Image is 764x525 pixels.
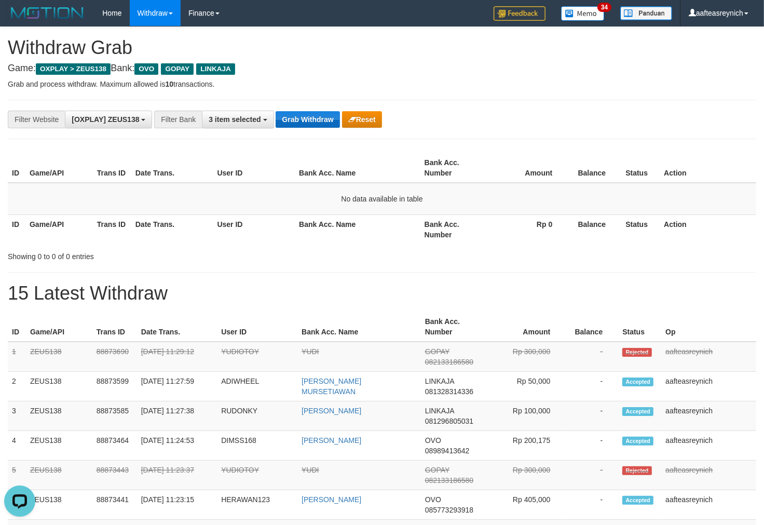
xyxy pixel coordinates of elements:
[566,401,618,431] td: -
[8,79,756,89] p: Grab and process withdraw. Maximum allowed is transactions.
[302,407,361,415] a: [PERSON_NAME]
[217,431,297,461] td: DIMSS168
[161,63,194,75] span: GOPAY
[568,153,621,183] th: Balance
[217,401,297,431] td: RUDONKY
[131,214,213,244] th: Date Trans.
[8,5,87,21] img: MOTION_logo.png
[561,6,605,21] img: Button%20Memo.svg
[566,490,618,520] td: -
[25,153,93,183] th: Game/API
[661,401,756,431] td: aafteasreynich
[137,372,217,401] td: [DATE] 11:27:59
[8,401,26,431] td: 3
[425,407,454,415] span: LINKAJA
[217,342,297,372] td: YUDIOTOY
[217,461,297,490] td: YUDIOTOY
[425,436,441,445] span: OVO
[620,6,672,20] img: panduan.png
[661,312,756,342] th: Op
[566,342,618,372] td: -
[622,496,653,505] span: Accepted
[36,63,111,75] span: OXPLAY > ZEUS138
[566,372,618,401] td: -
[213,214,295,244] th: User ID
[65,111,152,128] button: [OXPLAY] ZEUS138
[92,490,137,520] td: 88873441
[302,436,361,445] a: [PERSON_NAME]
[137,401,217,431] td: [DATE] 11:27:38
[487,342,566,372] td: Rp 300,000
[209,115,261,124] span: 3 item selected
[26,461,92,490] td: ZEUS138
[8,153,25,183] th: ID
[134,63,158,75] span: OVO
[661,372,756,401] td: aafteasreynich
[621,153,660,183] th: Status
[660,214,756,244] th: Action
[8,63,756,74] h4: Game: Bank:
[154,111,202,128] div: Filter Bank
[488,214,568,244] th: Rp 0
[295,214,420,244] th: Bank Acc. Name
[661,490,756,520] td: aafteasreynich
[4,4,35,35] button: Open LiveChat chat widget
[661,431,756,461] td: aafteasreynich
[165,80,173,88] strong: 10
[425,387,473,396] span: Copy 081328314336 to clipboard
[425,447,470,455] span: Copy 08989413642 to clipboard
[8,372,26,401] td: 2
[92,312,137,342] th: Trans ID
[26,490,92,520] td: ZEUS138
[217,490,297,520] td: HERAWAN123
[302,495,361,504] a: [PERSON_NAME]
[622,466,651,475] span: Rejected
[93,153,131,183] th: Trans ID
[661,342,756,372] td: aafteasreynich
[8,431,26,461] td: 4
[487,431,566,461] td: Rp 200,175
[137,490,217,520] td: [DATE] 11:23:15
[137,431,217,461] td: [DATE] 11:24:53
[196,63,235,75] span: LINKAJA
[568,214,621,244] th: Balance
[25,214,93,244] th: Game/API
[8,283,756,304] h1: 15 Latest Withdraw
[342,111,382,128] button: Reset
[92,461,137,490] td: 88873443
[660,153,756,183] th: Action
[566,431,618,461] td: -
[622,378,653,386] span: Accepted
[297,312,421,342] th: Bank Acc. Name
[26,401,92,431] td: ZEUS138
[131,153,213,183] th: Date Trans.
[487,372,566,401] td: Rp 50,000
[597,3,611,12] span: 34
[8,461,26,490] td: 5
[8,183,756,215] td: No data available in table
[8,214,25,244] th: ID
[566,461,618,490] td: -
[421,312,487,342] th: Bank Acc. Number
[93,214,131,244] th: Trans ID
[622,407,653,416] span: Accepted
[72,115,139,124] span: [OXPLAY] ZEUS138
[661,461,756,490] td: aafteasreynich
[202,111,274,128] button: 3 item selected
[217,372,297,401] td: ADIWHEEL
[8,247,310,262] div: Showing 0 to 0 of 0 entries
[425,377,454,385] span: LINKAJA
[425,358,473,366] span: Copy 082133186580 to clipboard
[618,312,661,342] th: Status
[622,348,651,357] span: Rejected
[488,153,568,183] th: Amount
[487,461,566,490] td: Rp 300,000
[487,490,566,520] td: Rp 405,000
[26,431,92,461] td: ZEUS138
[302,377,361,396] a: [PERSON_NAME] MURSETIAWAN
[566,312,618,342] th: Balance
[420,214,488,244] th: Bank Acc. Number
[8,342,26,372] td: 1
[8,111,65,128] div: Filter Website
[425,495,441,504] span: OVO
